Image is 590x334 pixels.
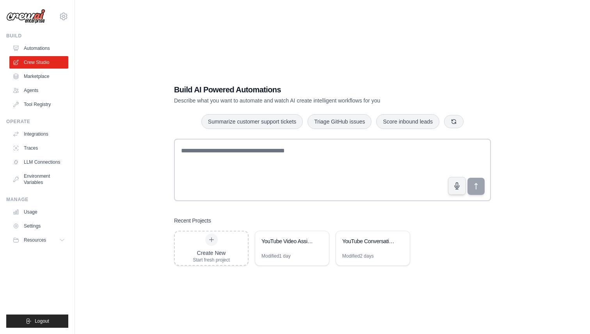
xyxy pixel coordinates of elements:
span: Resources [24,237,46,243]
a: Settings [9,220,68,232]
img: Logo [6,9,45,24]
a: Traces [9,142,68,154]
button: Click to speak your automation idea [448,177,466,195]
h1: Build AI Powered Automations [174,84,436,95]
div: Create New [193,249,230,257]
span: Logout [35,318,49,324]
a: Usage [9,206,68,218]
button: Resources [9,234,68,246]
div: Operate [6,118,68,125]
div: Modified 1 day [261,253,291,259]
p: Describe what you want to automate and watch AI create intelligent workflows for you [174,97,436,104]
div: Modified 2 days [342,253,374,259]
a: Marketplace [9,70,68,83]
button: Get new suggestions [444,115,464,128]
div: YouTube Conversational Agent [342,237,396,245]
a: Integrations [9,128,68,140]
h3: Recent Projects [174,217,211,224]
div: Build [6,33,68,39]
button: Score inbound leads [376,114,439,129]
a: Automations [9,42,68,55]
a: Crew Studio [9,56,68,69]
button: Logout [6,315,68,328]
button: Triage GitHub issues [307,114,371,129]
div: Manage [6,196,68,203]
a: LLM Connections [9,156,68,168]
a: Tool Registry [9,98,68,111]
button: Summarize customer support tickets [201,114,303,129]
a: Environment Variables [9,170,68,189]
div: Start fresh project [193,257,230,263]
a: Agents [9,84,68,97]
div: YouTube Video Assistant [261,237,315,245]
